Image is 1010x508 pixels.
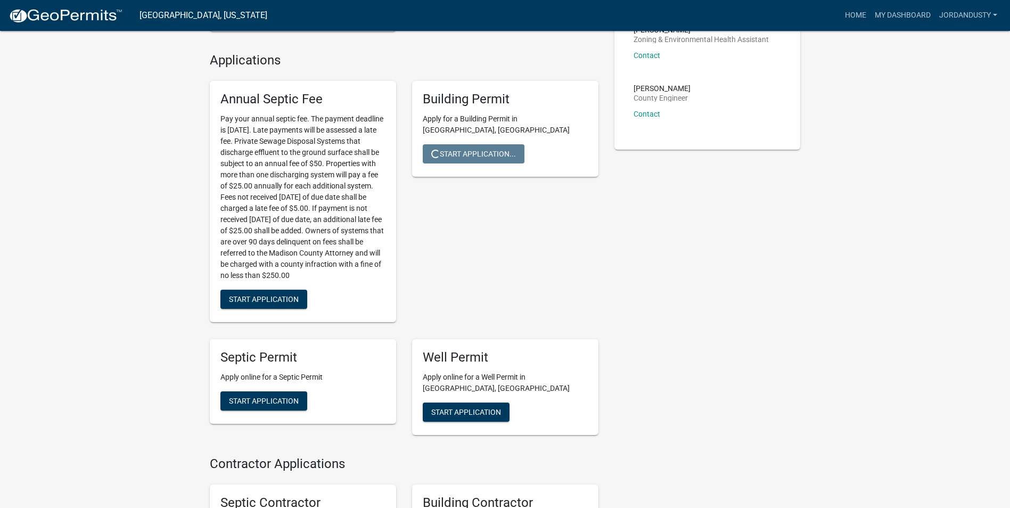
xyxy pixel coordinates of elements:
p: Pay your annual septic fee. The payment deadline is [DATE]. Late payments will be assessed a late... [220,113,385,281]
a: Contact [634,110,660,118]
span: Start Application... [431,150,516,158]
button: Start Application... [423,144,524,163]
a: [GEOGRAPHIC_DATA], [US_STATE] [139,6,267,24]
p: Zoning & Environmental Health Assistant [634,36,769,43]
button: Start Application [220,290,307,309]
h5: Well Permit [423,350,588,365]
a: Contact [634,51,660,60]
p: [PERSON_NAME] [634,85,691,92]
a: Home [841,5,871,26]
span: Start Application [229,396,299,405]
button: Start Application [423,403,510,422]
p: Apply for a Building Permit in [GEOGRAPHIC_DATA], [GEOGRAPHIC_DATA] [423,113,588,136]
wm-workflow-list-section: Applications [210,53,598,443]
button: Start Application [220,391,307,411]
h5: Building Permit [423,92,588,107]
h4: Contractor Applications [210,456,598,472]
a: My Dashboard [871,5,935,26]
span: Start Application [431,407,501,416]
h5: Annual Septic Fee [220,92,385,107]
span: Start Application [229,295,299,304]
p: Apply online for a Well Permit in [GEOGRAPHIC_DATA], [GEOGRAPHIC_DATA] [423,372,588,394]
a: jordandusty [935,5,1001,26]
p: Apply online for a Septic Permit [220,372,385,383]
p: County Engineer [634,94,691,102]
p: [PERSON_NAME] [634,26,769,34]
h5: Septic Permit [220,350,385,365]
h4: Applications [210,53,598,68]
